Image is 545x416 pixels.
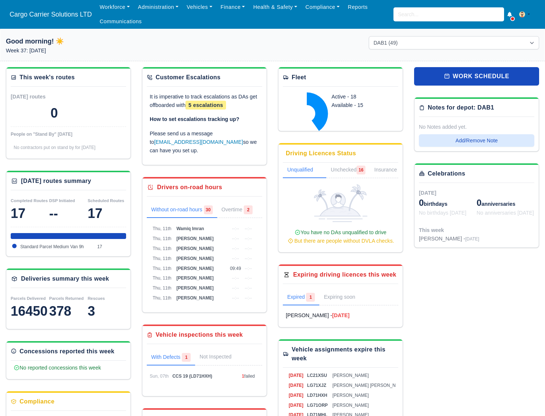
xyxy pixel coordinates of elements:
span: [DATE] [465,236,479,242]
span: [PERSON_NAME] [176,256,214,261]
span: [PERSON_NAME] [332,403,369,408]
a: Overtime [217,202,257,218]
div: Concessions reported this week [20,347,114,356]
div: Customer Escalations [156,73,221,82]
p: How to set escalations tracking up? [150,115,259,124]
span: No anniversaries [DATE] [477,210,534,216]
span: 09:49 [230,266,241,271]
input: Search... [393,7,504,21]
span: Thu, 11th [153,295,171,301]
span: LG71XJZ [307,383,326,388]
div: Vehicle inspections this week [156,330,243,339]
div: [PERSON_NAME] - [419,235,479,243]
div: 17 [11,206,49,221]
span: --:-- [245,226,252,231]
span: [PERSON_NAME] [176,236,214,241]
div: Vehicle assignments expire this week [292,345,398,363]
div: anniversaries [477,197,535,209]
span: --:-- [245,236,252,241]
span: --:-- [245,266,252,271]
button: Add/Remove Note [419,134,534,147]
span: CCS 19 (LD71HXH) [172,374,212,379]
span: 2 [244,205,253,214]
span: --:-- [245,295,252,301]
span: 30 [204,205,213,214]
div: 3 [88,304,126,319]
a: Expiring soon [319,290,370,305]
span: [PERSON_NAME] [176,285,214,291]
span: --:-- [232,256,239,261]
small: Completed Routes [11,198,48,203]
span: --:-- [245,246,252,251]
a: [PERSON_NAME] -[DATE] [286,311,395,320]
span: [PERSON_NAME] [176,266,214,271]
a: Expired [283,290,319,305]
div: Available - 15 [331,101,389,110]
div: Drivers on-road hours [157,183,222,192]
span: [DATE] [419,190,436,196]
small: Parcels Returned [49,296,84,301]
div: Notes for depot: DAB1 [428,103,494,112]
span: [PERSON_NAME] [176,246,214,251]
td: failed [240,371,262,381]
a: Without on-road hours [147,202,217,218]
span: --:-- [245,256,252,261]
a: Unqualified [283,163,326,178]
span: [PERSON_NAME] [176,275,214,281]
h1: Good morning! ☀️ [6,36,176,46]
div: 17 [88,206,126,221]
div: birthdays [419,197,477,209]
p: It is imperative to track escalations as DAs get offboarded with [150,93,259,110]
span: LD71HXH [307,393,327,398]
span: --:-- [232,275,239,281]
a: Cargo Carrier Solutions LTD [6,7,96,22]
strong: [DATE] [332,312,350,318]
div: Compliance [20,397,55,406]
div: Deliveries summary this week [21,274,109,283]
span: 5 escalations [185,101,226,110]
a: [EMAIL_ADDRESS][DOMAIN_NAME] [154,139,243,145]
span: --:-- [232,285,239,291]
a: Communications [96,14,146,29]
span: 1 [182,353,191,362]
td: 17 [96,242,126,252]
span: Thu, 11th [153,226,171,231]
span: No reported concessions this week [14,365,101,371]
div: 0 [51,106,58,121]
div: This week's routes [20,73,75,82]
span: --:-- [232,246,239,251]
span: Thu, 11th [153,246,171,251]
a: With Defects [147,350,195,365]
p: Week 37: [DATE] [6,46,176,55]
div: Active - 18 [331,93,389,101]
small: Rescues [88,296,105,301]
div: No Notes added yet. [419,123,534,131]
span: --:-- [232,295,239,301]
div: People on "Stand By" [DATE] [11,131,126,137]
span: [DATE] [289,373,303,378]
a: Insurance [370,163,410,178]
div: Driving Licences Status [286,149,356,158]
span: No birthdays [DATE] [419,210,466,216]
span: Sun, 07th [150,374,169,379]
div: [DATE] routes summary [21,177,91,186]
span: 16 [357,166,365,174]
span: Thu, 11th [153,256,171,261]
span: LG71ORP [307,403,328,408]
p: Please send us a message to so we can have you set up. [150,129,259,155]
a: work schedule [414,67,539,86]
span: [DATE] [289,383,303,388]
span: [PERSON_NAME] [332,373,369,378]
span: [PERSON_NAME] [PERSON_NAME] [332,383,406,388]
span: This week [419,227,444,233]
span: Thu, 11th [153,266,171,271]
span: 1 [306,293,315,302]
span: LC21XSU [307,373,327,378]
span: --:-- [245,285,252,291]
span: 1 [242,374,244,379]
span: 0 [419,198,424,208]
div: But there are people without DVLA checks. [286,237,395,245]
span: Thu, 11th [153,275,171,281]
span: --:-- [245,275,252,281]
